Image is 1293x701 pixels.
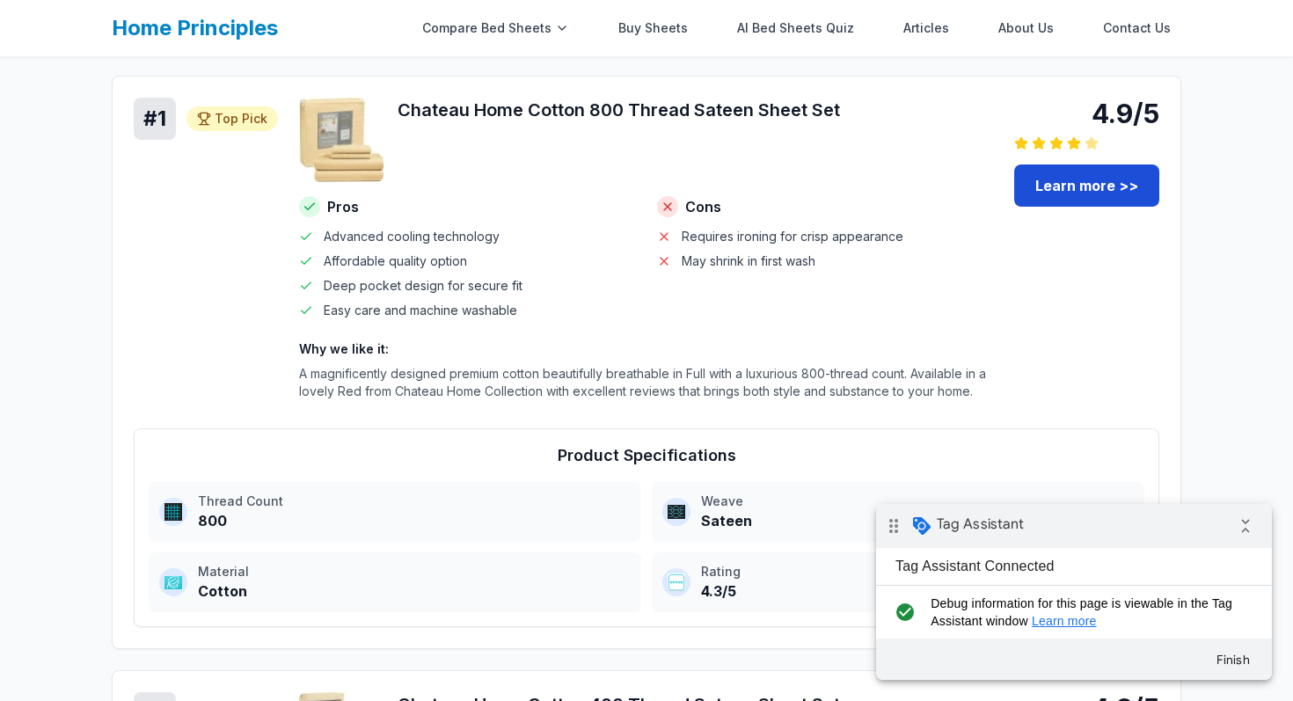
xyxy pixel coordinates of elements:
[988,11,1064,46] a: About Us
[352,4,387,40] i: Collapse debug badge
[1014,98,1159,129] div: 4.9/5
[668,573,685,591] img: Rating
[682,252,815,270] span: May shrink in first wash
[198,510,631,531] div: 800
[608,11,698,46] a: Buy Sheets
[198,493,631,510] div: Thread Count
[324,302,517,319] span: Easy care and machine washable
[299,365,993,400] p: A magnificently designed premium cotton beautifully breathable in Full with a luxurious 800-threa...
[156,110,221,124] a: Learn more
[412,11,580,46] div: Compare Bed Sheets
[1014,164,1159,207] a: Learn more >>
[893,11,960,46] a: Articles
[14,91,43,126] i: check_circle
[164,573,182,591] img: Material
[299,340,993,358] h4: Why we like it:
[657,196,994,217] h4: Cons
[727,11,865,46] a: AI Bed Sheets Quiz
[299,98,384,182] img: Chateau Home Cotton 800 Thread Sateen Sheet Set - Cotton product image
[398,98,993,122] h3: Chateau Home Cotton 800 Thread Sateen Sheet Set
[134,98,176,140] div: # 1
[112,15,278,40] a: Home Principles
[198,563,631,581] div: Material
[682,228,903,245] span: Requires ironing for crisp appearance
[324,228,500,245] span: Advanced cooling technology
[325,140,389,172] button: Finish
[299,196,636,217] h4: Pros
[701,563,1134,581] div: Rating
[668,503,685,521] img: Weave
[324,252,467,270] span: Affordable quality option
[701,493,1134,510] div: Weave
[1092,11,1181,46] a: Contact Us
[149,443,1144,468] h4: Product Specifications
[61,11,148,29] span: Tag Assistant
[324,277,522,295] span: Deep pocket design for secure fit
[701,510,1134,531] div: Sateen
[55,91,367,126] span: Debug information for this page is viewable in the Tag Assistant window
[701,581,1134,602] div: 4.3/5
[164,503,182,521] img: Thread Count
[215,110,267,128] span: Top Pick
[198,581,631,602] div: Cotton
